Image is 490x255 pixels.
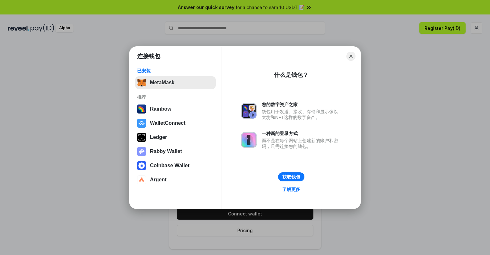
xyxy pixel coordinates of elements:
div: WalletConnect [150,120,186,126]
div: 了解更多 [282,187,300,192]
img: svg+xml,%3Csvg%20xmlns%3D%22http%3A%2F%2Fwww.w3.org%2F2000%2Fsvg%22%20width%3D%2228%22%20height%3... [137,133,146,142]
img: svg+xml,%3Csvg%20width%3D%2228%22%20height%3D%2228%22%20viewBox%3D%220%200%2028%2028%22%20fill%3D... [137,119,146,128]
div: 钱包用于发送、接收、存储和显示像以太坊和NFT这样的数字资产。 [262,109,341,120]
button: MetaMask [135,76,216,89]
button: Close [346,52,355,61]
img: svg+xml,%3Csvg%20width%3D%22120%22%20height%3D%22120%22%20viewBox%3D%220%200%20120%20120%22%20fil... [137,105,146,114]
button: Coinbase Wallet [135,159,216,172]
div: Coinbase Wallet [150,163,189,168]
img: svg+xml,%3Csvg%20fill%3D%22none%22%20height%3D%2233%22%20viewBox%3D%220%200%2035%2033%22%20width%... [137,78,146,87]
img: svg+xml,%3Csvg%20xmlns%3D%22http%3A%2F%2Fwww.w3.org%2F2000%2Fsvg%22%20fill%3D%22none%22%20viewBox... [137,147,146,156]
button: Rainbow [135,103,216,115]
div: MetaMask [150,80,174,86]
div: 而不是在每个网站上创建新的账户和密码，只需连接您的钱包。 [262,138,341,149]
div: Ledger [150,134,167,140]
button: Argent [135,173,216,186]
div: 已安装 [137,68,214,74]
img: svg+xml,%3Csvg%20width%3D%2228%22%20height%3D%2228%22%20viewBox%3D%220%200%2028%2028%22%20fill%3D... [137,161,146,170]
div: 一种新的登录方式 [262,131,341,136]
div: 推荐 [137,94,214,100]
div: 什么是钱包？ [274,71,309,79]
div: 获取钱包 [282,174,300,180]
img: svg+xml,%3Csvg%20xmlns%3D%22http%3A%2F%2Fwww.w3.org%2F2000%2Fsvg%22%20fill%3D%22none%22%20viewBox... [241,132,257,148]
div: 您的数字资产之家 [262,102,341,107]
a: 了解更多 [278,185,304,194]
div: Argent [150,177,167,183]
div: Rainbow [150,106,171,112]
button: Ledger [135,131,216,144]
button: Rabby Wallet [135,145,216,158]
button: WalletConnect [135,117,216,130]
img: svg+xml,%3Csvg%20width%3D%2228%22%20height%3D%2228%22%20viewBox%3D%220%200%2028%2028%22%20fill%3D... [137,175,146,184]
h1: 连接钱包 [137,52,160,60]
div: Rabby Wallet [150,149,182,154]
img: svg+xml,%3Csvg%20xmlns%3D%22http%3A%2F%2Fwww.w3.org%2F2000%2Fsvg%22%20fill%3D%22none%22%20viewBox... [241,103,257,119]
button: 获取钱包 [278,172,304,181]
